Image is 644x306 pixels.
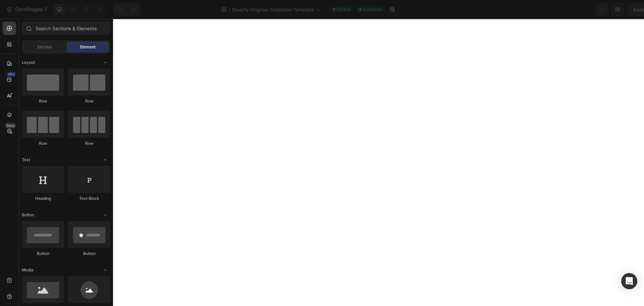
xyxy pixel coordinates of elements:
[337,6,351,12] span: Default
[22,157,30,163] span: Text
[605,6,622,13] div: Publish
[6,72,16,77] div: 450
[68,140,110,146] div: Row
[575,3,597,16] button: Save
[22,21,110,35] input: Search Sections & Elements
[22,195,64,202] div: Heading
[621,273,637,289] div: Open Intercom Messenger
[68,195,110,202] div: Text Block
[100,155,110,165] span: Toggle open
[599,3,628,16] button: Publish
[22,212,34,218] span: Button
[503,3,572,16] button: Assigned Collections
[100,265,110,275] span: Toggle open
[3,3,50,16] button: 7
[80,44,96,50] span: Element
[68,98,110,104] div: Row
[113,3,140,16] div: Undo/Redo
[22,140,64,146] div: Row
[232,6,314,13] span: Shopify Original Collection Template
[44,5,47,13] p: 7
[100,210,110,220] span: Toggle open
[68,251,110,257] div: Button
[113,19,644,306] iframe: Design area
[229,6,230,13] span: /
[22,251,64,257] div: Button
[100,57,110,68] span: Toggle open
[22,59,35,65] span: Layout
[22,267,34,273] span: Media
[22,98,64,104] div: Row
[363,6,381,12] span: Published
[580,7,591,12] span: Save
[5,123,16,128] div: Beta
[509,6,557,13] span: Assigned Collections
[37,44,52,50] span: Section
